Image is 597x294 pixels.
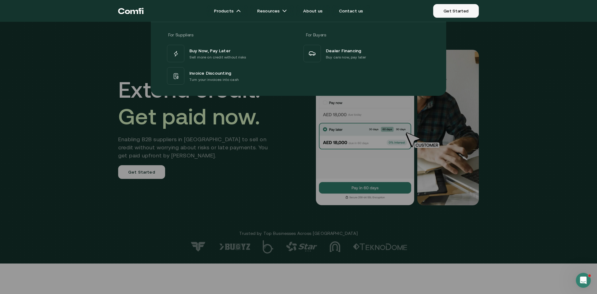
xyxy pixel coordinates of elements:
a: Buy Now, Pay LaterSell more on credit without risks [166,44,295,63]
p: Buy cars now, pay later [326,54,366,60]
iframe: Intercom live chat [576,273,591,288]
p: Turn your invoices into cash [189,77,239,83]
a: Contact us [331,5,371,17]
a: Productsarrow icons [206,5,248,17]
img: arrow icons [282,8,287,13]
span: Invoice Discounting [189,69,231,77]
p: Sell more on credit without risks [189,54,246,60]
a: Get Started [433,4,479,18]
a: Resourcesarrow icons [250,5,294,17]
a: Dealer FinancingBuy cars now, pay later [302,44,431,63]
img: arrow icons [236,8,241,13]
span: For Buyers [306,32,326,37]
span: Buy Now, Pay Later [189,47,230,54]
a: About us [296,5,330,17]
span: Dealer Financing [326,47,362,54]
span: For Suppliers [168,32,193,37]
a: Return to the top of the Comfi home page [118,2,144,20]
a: Invoice DiscountingTurn your invoices into cash [166,66,295,86]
